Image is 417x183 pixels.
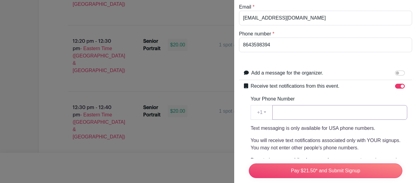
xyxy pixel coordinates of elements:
[251,125,407,132] p: Text messaging is only available for USA phone numbers.
[251,69,323,77] label: Add a message for the organizer.
[251,137,407,152] p: You will receive text notifications associated only with YOUR signups. You may not enter other pe...
[239,30,271,38] label: Phone number
[251,82,339,90] label: Receive text notifications from this event.
[251,105,273,120] button: +1
[249,163,402,178] input: Pay $21.50* and Submit Signup
[239,3,251,11] label: Email
[251,95,295,103] label: Your Phone Number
